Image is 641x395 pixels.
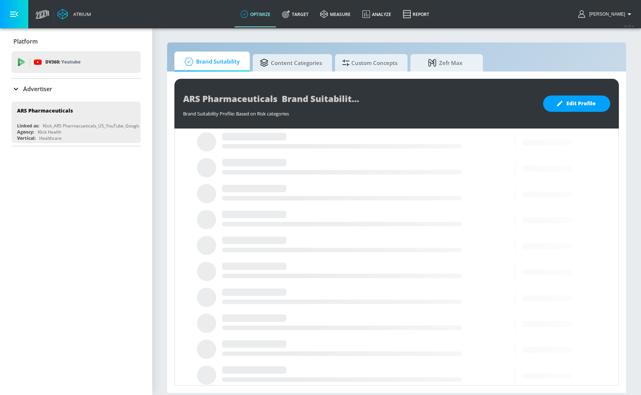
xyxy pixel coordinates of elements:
div: Klick_ARS Pharmacueticals_US_YouTube_GoogleAds [43,123,148,129]
span: Edit Profile [558,99,596,108]
button: Edit Profile [543,95,610,112]
p: Advertiser [23,85,52,93]
div: ARS PharmaceuticalsLinked as:Klick_ARS Pharmacueticals_US_YouTube_GoogleAdsAgency:Klick HealthVer... [12,102,141,143]
div: Brand Suitability Profile: Based on Risk categories [183,107,536,117]
span: login as: michael.villalobos@zefr.com [586,12,625,17]
div: Advertiser [12,79,141,99]
div: DV360: Youtube [12,51,141,73]
a: measure [314,1,356,27]
div: Klick Health [38,129,61,135]
div: Vertical: [17,135,36,141]
span: Brand Suitability [182,53,240,70]
span: v 4.25.4 [624,24,634,28]
a: Report [397,1,435,27]
span: Custom Concepts [342,54,397,72]
a: Target [276,1,314,27]
p: Platform [13,37,38,45]
p: DV360: [45,58,80,66]
a: Atrium [57,9,91,20]
p: Youtube [61,58,80,66]
div: Platform [12,31,141,52]
span: Content Categories [260,54,322,72]
div: Atrium [70,11,91,17]
div: ARS Pharmaceuticals [17,107,73,114]
div: Agency: [17,129,34,135]
span: Zefr Max [418,54,473,72]
a: optimize [235,1,276,27]
a: Analyze [356,1,397,27]
div: Linked as: [17,123,39,129]
button: [PERSON_NAME] [578,10,634,19]
div: Healthcare [39,135,62,141]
